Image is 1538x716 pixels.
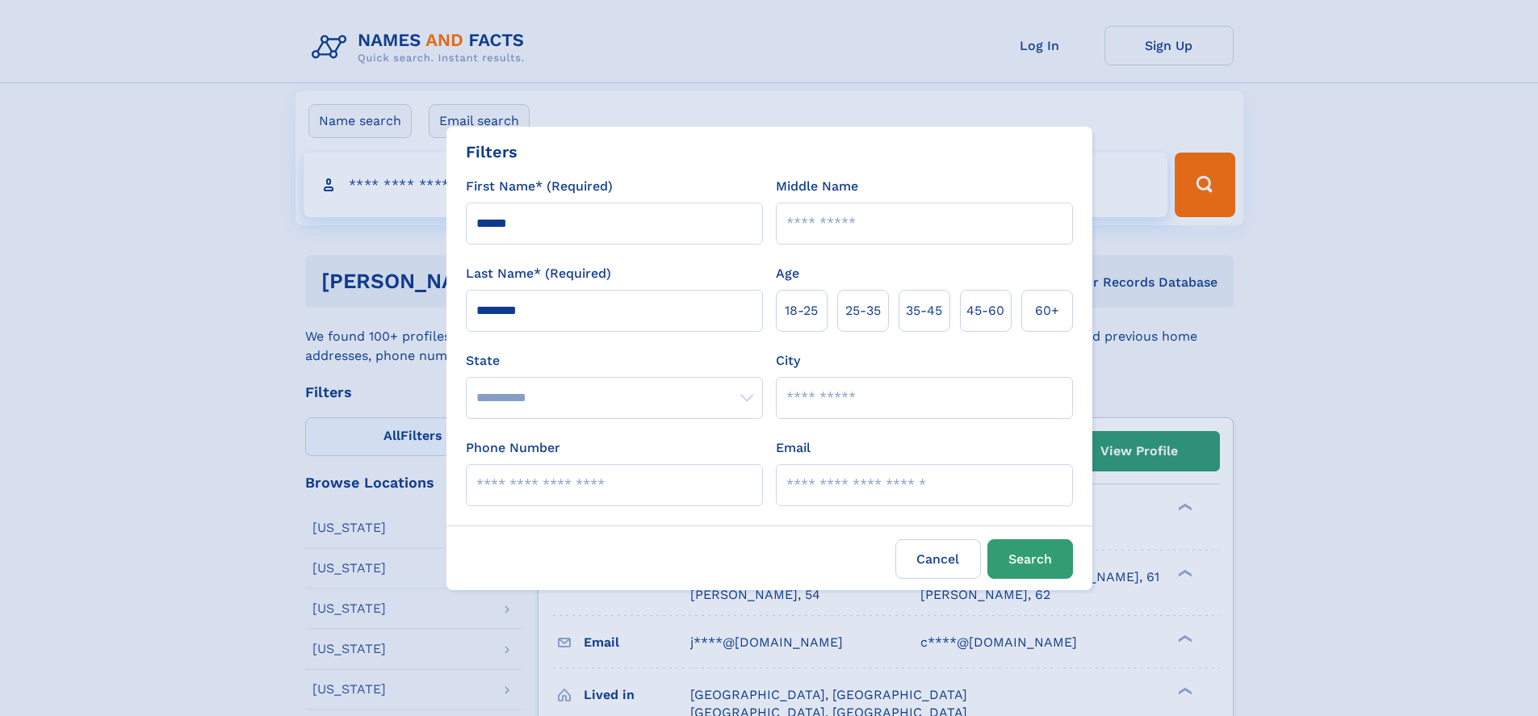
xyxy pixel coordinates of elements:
span: 35‑45 [906,301,942,320]
span: 45‑60 [966,301,1004,320]
label: First Name* (Required) [466,177,613,196]
label: State [466,351,763,371]
label: Cancel [895,539,981,579]
label: Age [776,264,799,283]
label: City [776,351,800,371]
div: Filters [466,140,518,164]
label: Phone Number [466,438,560,458]
button: Search [987,539,1073,579]
span: 25‑35 [845,301,881,320]
label: Email [776,438,811,458]
label: Middle Name [776,177,858,196]
span: 18‑25 [785,301,818,320]
span: 60+ [1035,301,1059,320]
label: Last Name* (Required) [466,264,611,283]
